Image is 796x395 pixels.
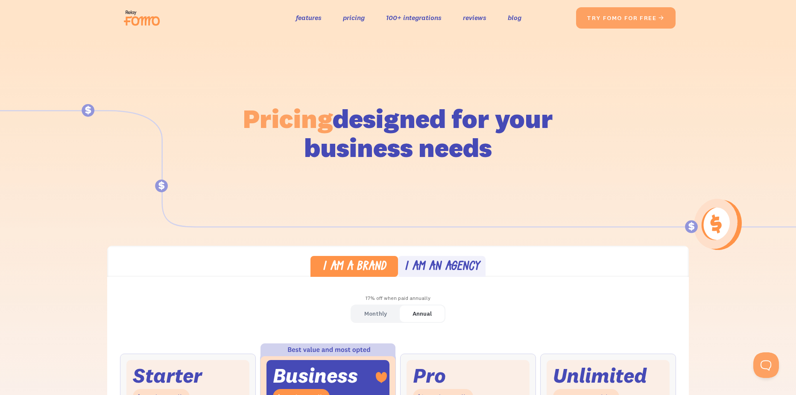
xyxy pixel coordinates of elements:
[343,12,365,24] a: pricing
[85,49,92,56] img: tab_keywords_by_traffic_grey.svg
[14,22,20,29] img: website_grey.svg
[463,12,486,24] a: reviews
[576,7,676,29] a: try fomo for free
[508,12,521,24] a: blog
[413,366,446,385] div: Pro
[553,366,647,385] div: Unlimited
[107,292,689,305] div: 17% off when paid annually
[273,366,358,385] div: Business
[753,352,779,378] iframe: Toggle Customer Support
[22,22,94,29] div: Domain: [DOMAIN_NAME]
[658,14,665,22] span: 
[322,261,386,273] div: I am a brand
[23,49,30,56] img: tab_domain_overview_orange.svg
[296,12,322,24] a: features
[364,308,387,320] div: Monthly
[404,261,480,273] div: I am an agency
[243,104,553,162] h1: designed for your business needs
[413,308,432,320] div: Annual
[243,102,333,135] span: Pricing
[133,366,202,385] div: Starter
[386,12,442,24] a: 100+ integrations
[32,50,76,56] div: Domain Overview
[24,14,42,20] div: v 4.0.25
[94,50,144,56] div: Keywords by Traffic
